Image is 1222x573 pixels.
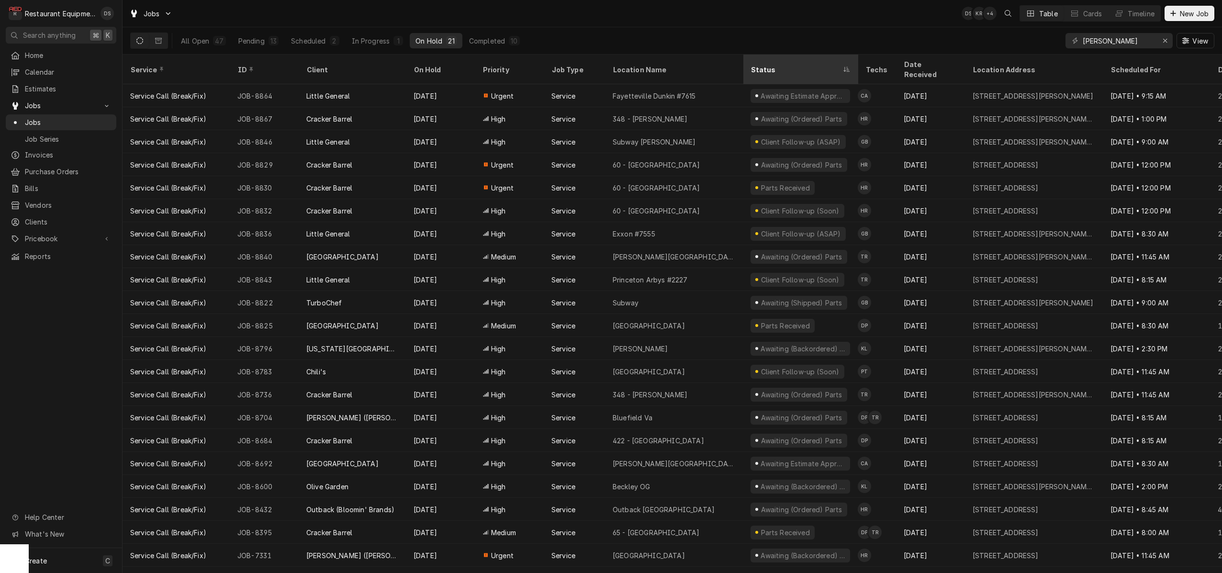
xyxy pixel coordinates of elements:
[1103,383,1210,406] div: [DATE] • 11:45 AM
[306,114,352,124] div: Cracker Barrel
[858,250,871,263] div: Thomas Ross's Avatar
[858,181,871,194] div: HR
[491,160,514,170] span: Urgent
[101,7,114,20] div: DS
[858,273,871,286] div: TR
[858,365,871,378] div: PT
[760,344,846,354] div: Awaiting (Backordered) Parts
[896,337,965,360] div: [DATE]
[230,360,299,383] div: JOB-8783
[306,413,398,423] div: [PERSON_NAME] ([PERSON_NAME])
[613,160,700,170] div: 60 - [GEOGRAPHIC_DATA]
[406,84,475,107] div: [DATE]
[482,65,534,75] div: Priority
[896,314,965,337] div: [DATE]
[125,6,176,22] a: Go to Jobs
[551,390,575,400] div: Service
[230,176,299,199] div: JOB-8830
[858,204,871,217] div: HR
[760,229,841,239] div: Client Follow-up (ASAP)
[760,390,843,400] div: Awaiting (Ordered) Parts
[130,206,206,216] div: Service Call (Break/Fix)
[973,436,1039,446] div: [STREET_ADDRESS]
[858,89,871,102] div: CA
[896,107,965,130] div: [DATE]
[760,413,843,423] div: Awaiting (Ordered) Parts
[395,36,401,46] div: 1
[1103,268,1210,291] div: [DATE] • 8:15 AM
[270,36,277,46] div: 13
[858,342,871,355] div: Kaleb Lewis's Avatar
[406,245,475,268] div: [DATE]
[491,390,506,400] span: High
[551,65,597,75] div: Job Type
[25,67,112,77] span: Calendar
[306,206,352,216] div: Cracker Barrel
[1103,84,1210,107] div: [DATE] • 9:15 AM
[760,137,841,147] div: Client Follow-up (ASAP)
[551,275,575,285] div: Service
[858,273,871,286] div: Thomas Ross's Avatar
[1157,33,1173,48] button: Erase input
[1103,337,1210,360] div: [DATE] • 2:30 PM
[1103,199,1210,222] div: [DATE] • 12:00 PM
[613,367,685,377] div: [GEOGRAPHIC_DATA]
[858,204,871,217] div: Hunter Ralston's Avatar
[868,411,882,424] div: Thomas Ross's Avatar
[130,183,206,193] div: Service Call (Break/Fix)
[6,509,116,525] a: Go to Help Center
[130,298,206,308] div: Service Call (Break/Fix)
[491,252,516,262] span: Medium
[896,291,965,314] div: [DATE]
[751,65,841,75] div: Status
[973,183,1039,193] div: [STREET_ADDRESS]
[896,84,965,107] div: [DATE]
[306,275,350,285] div: Little General
[491,229,506,239] span: High
[25,512,111,522] span: Help Center
[352,36,390,46] div: In Progress
[551,413,575,423] div: Service
[551,114,575,124] div: Service
[973,321,1039,331] div: [STREET_ADDRESS]
[6,81,116,97] a: Estimates
[230,130,299,153] div: JOB-8846
[230,314,299,337] div: JOB-8825
[613,206,700,216] div: 60 - [GEOGRAPHIC_DATA]
[896,222,965,245] div: [DATE]
[306,367,326,377] div: Chili's
[973,367,1039,377] div: [STREET_ADDRESS]
[130,390,206,400] div: Service Call (Break/Fix)
[613,275,687,285] div: Princeton Arbys #2227
[896,153,965,176] div: [DATE]
[130,321,206,331] div: Service Call (Break/Fix)
[406,153,475,176] div: [DATE]
[896,130,965,153] div: [DATE]
[760,206,840,216] div: Client Follow-up (Soon)
[6,526,116,542] a: Go to What's New
[25,217,112,227] span: Clients
[230,429,299,452] div: JOB-8684
[230,222,299,245] div: JOB-8836
[92,30,99,40] span: ⌘
[896,360,965,383] div: [DATE]
[973,413,1039,423] div: [STREET_ADDRESS]
[306,183,352,193] div: Cracker Barrel
[858,342,871,355] div: KL
[230,245,299,268] div: JOB-8840
[6,231,116,247] a: Go to Pricebook
[858,319,871,332] div: Donovan Pruitt's Avatar
[613,413,652,423] div: Bluefield Va
[406,383,475,406] div: [DATE]
[406,268,475,291] div: [DATE]
[306,229,350,239] div: Little General
[896,452,965,475] div: [DATE]
[613,298,639,308] div: Subway
[130,137,206,147] div: Service Call (Break/Fix)
[491,321,516,331] span: Medium
[406,429,475,452] div: [DATE]
[25,183,112,193] span: Bills
[25,84,112,94] span: Estimates
[551,229,575,239] div: Service
[491,413,506,423] span: High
